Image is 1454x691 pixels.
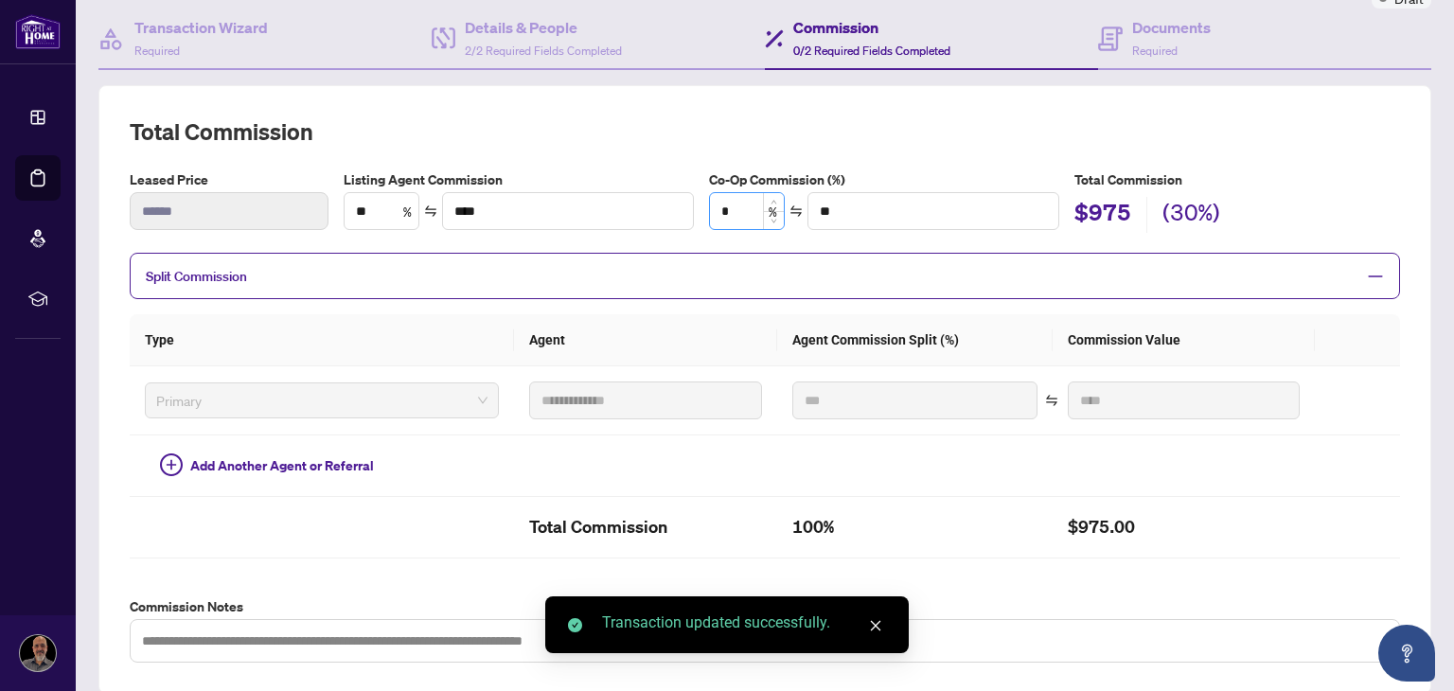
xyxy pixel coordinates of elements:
th: Agent Commission Split (%) [777,314,1053,366]
button: Open asap [1378,625,1435,682]
span: Required [134,44,180,58]
label: Listing Agent Commission [344,169,694,190]
span: 2/2 Required Fields Completed [465,44,622,58]
div: Split Commission [130,253,1400,299]
h4: Commission [793,16,950,39]
span: down [771,218,777,224]
span: Required [1132,44,1178,58]
h2: $975.00 [1068,512,1300,542]
label: Leased Price [130,169,328,190]
h2: 100% [792,512,1037,542]
div: Transaction updated successfully. [602,611,886,634]
img: logo [15,14,61,49]
span: plus-circle [160,453,183,476]
label: Co-Op Commission (%) [709,169,1059,190]
label: Commission Notes [130,596,1400,617]
span: check-circle [568,618,582,632]
span: up [771,199,777,205]
th: Type [130,314,514,366]
h2: (30%) [1162,197,1220,233]
span: Add Another Agent or Referral [190,455,374,476]
h4: Details & People [465,16,622,39]
h2: Total Commission [130,116,1400,147]
h4: Documents [1132,16,1211,39]
h5: Total Commission [1074,169,1400,190]
th: Agent [514,314,776,366]
span: Split Commission [146,268,247,285]
h2: $975 [1074,197,1131,233]
a: Close [865,615,886,636]
span: Decrease Value [763,211,784,229]
span: Increase Value [763,193,784,211]
span: 0/2 Required Fields Completed [793,44,950,58]
button: Add Another Agent or Referral [145,451,389,481]
span: Primary [156,386,488,415]
h4: Transaction Wizard [134,16,268,39]
span: swap [789,204,803,218]
th: Commission Value [1053,314,1315,366]
span: minus [1367,268,1384,285]
img: Profile Icon [20,635,56,671]
h2: Total Commission [529,512,761,542]
span: close [869,619,882,632]
span: swap [1045,394,1058,407]
span: swap [424,204,437,218]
